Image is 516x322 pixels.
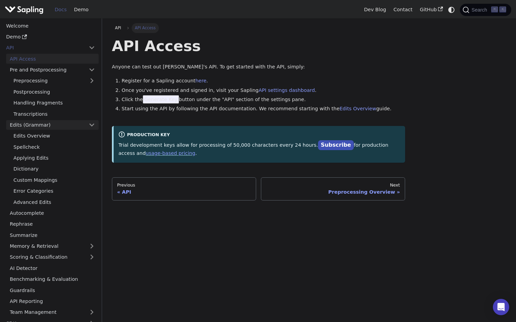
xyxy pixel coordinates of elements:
[360,4,389,15] a: Dev Blog
[2,43,85,53] a: API
[70,4,92,15] a: Demo
[261,177,405,200] a: NextPreprocessing Overview
[118,141,400,158] p: Trial development keys allow for processing of 50,000 characters every 24 hours. for production a...
[132,23,159,33] span: API Access
[10,131,99,141] a: Edits Overview
[10,186,99,196] a: Error Categories
[6,208,99,218] a: Autocomplete
[122,77,405,85] li: Register for a Sapling account .
[6,263,99,273] a: AI Detector
[112,177,256,200] a: PreviousAPI
[122,96,405,104] li: Click the button under the "API" section of the settings pane.
[122,86,405,95] li: Once you've registered and signed in, visit your Sapling .
[112,63,405,71] p: Anyone can test out [PERSON_NAME]'s API. To get started with the API, simply:
[493,299,509,315] div: Open Intercom Messenger
[499,6,506,13] kbd: K
[118,131,400,139] div: Production Key
[6,219,99,229] a: Rephrase
[460,4,511,16] button: Search (Command+K)
[117,189,251,195] div: API
[10,87,99,97] a: Postprocessing
[259,87,315,93] a: API settings dashboard
[6,307,99,317] a: Team Management
[491,6,498,13] kbd: ⌘
[6,285,99,295] a: Guardrails
[143,95,179,103] span: Generate Key
[6,120,99,130] a: Edits (Grammar)
[122,105,405,113] li: Start using the API by following the API documentation. We recommend starting with the guide.
[447,5,456,15] button: Switch between dark and light mode (currently system mode)
[416,4,446,15] a: GitHub
[318,140,354,150] a: Subscribe
[2,32,99,42] a: Demo
[10,109,99,119] a: Transcriptions
[85,43,99,53] button: Collapse sidebar category 'API'
[6,54,99,64] a: API Access
[6,241,99,251] a: Memory & Retrieval
[10,153,99,163] a: Applying Edits
[6,274,99,284] a: Benchmarking & Evaluation
[51,4,70,15] a: Docs
[6,252,99,262] a: Scoring & Classification
[10,76,99,86] a: Preprocessing
[6,65,99,75] a: Pre and Postprocessing
[2,21,99,31] a: Welcome
[390,4,416,15] a: Contact
[112,37,405,55] h1: API Access
[117,182,251,188] div: Previous
[112,177,405,200] nav: Docs pages
[195,78,206,83] a: here
[10,98,99,108] a: Handling Fragments
[266,189,400,195] div: Preprocessing Overview
[266,182,400,188] div: Next
[5,5,44,15] img: Sapling.ai
[6,230,99,240] a: Summarize
[10,164,99,174] a: Dictionary
[146,150,195,156] a: usage-based pricing
[10,175,99,185] a: Custom Mappings
[112,23,405,33] nav: Breadcrumbs
[112,23,124,33] a: API
[5,5,46,15] a: Sapling.ai
[339,106,376,111] a: Edits Overview
[469,7,491,13] span: Search
[10,142,99,152] a: Spellcheck
[6,296,99,306] a: API Reporting
[115,26,121,30] span: API
[10,197,99,207] a: Advanced Edits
